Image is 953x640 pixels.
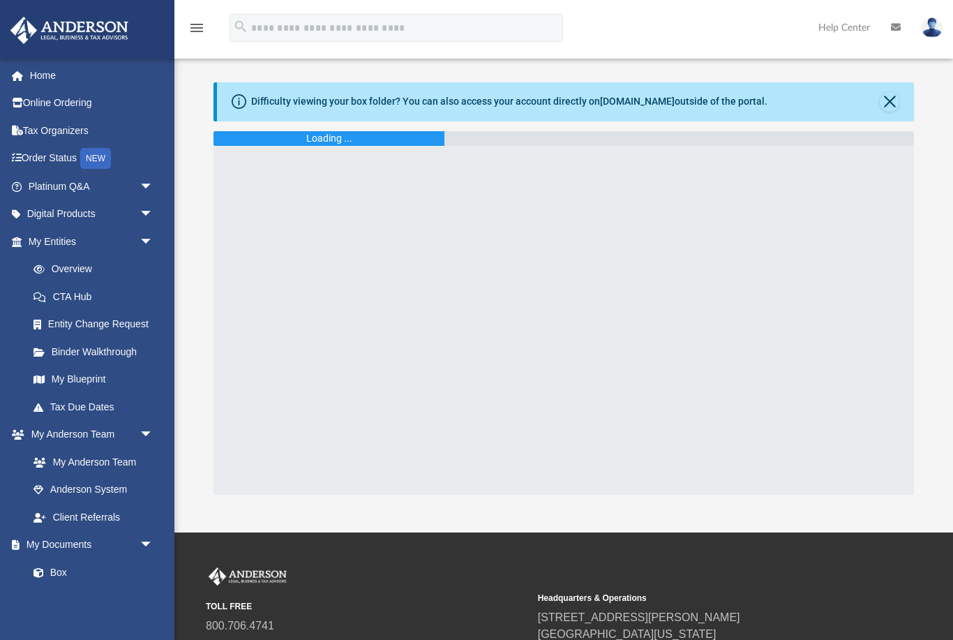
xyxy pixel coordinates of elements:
i: menu [188,20,205,36]
span: arrow_drop_down [140,531,167,560]
div: Difficulty viewing your box folder? You can also access your account directly on outside of the p... [251,94,767,109]
a: CTA Hub [20,283,174,311]
a: Entity Change Request [20,311,174,338]
a: Meeting Minutes [20,586,167,614]
a: My Entitiesarrow_drop_down [10,228,174,255]
i: search [233,19,248,34]
a: Order StatusNEW [10,144,174,173]
a: Home [10,61,174,89]
a: Tax Due Dates [20,393,174,421]
small: TOLL FREE [206,600,528,613]
img: Anderson Advisors Platinum Portal [6,17,133,44]
a: Box [20,558,160,586]
a: [DOMAIN_NAME] [600,96,675,107]
span: arrow_drop_down [140,172,167,201]
a: Anderson System [20,476,167,504]
a: My Documentsarrow_drop_down [10,531,167,559]
a: Digital Productsarrow_drop_down [10,200,174,228]
a: My Blueprint [20,366,167,394]
a: [GEOGRAPHIC_DATA][US_STATE] [538,628,716,640]
a: Platinum Q&Aarrow_drop_down [10,172,174,200]
button: Close [880,92,899,112]
a: My Anderson Team [20,448,160,476]
div: NEW [80,148,111,169]
span: arrow_drop_down [140,200,167,229]
span: arrow_drop_down [140,228,167,256]
a: [STREET_ADDRESS][PERSON_NAME] [538,611,740,623]
a: Overview [20,255,174,283]
a: menu [188,27,205,36]
a: Client Referrals [20,503,167,531]
div: Loading ... [306,131,352,146]
a: My Anderson Teamarrow_drop_down [10,421,167,449]
span: arrow_drop_down [140,421,167,449]
img: Anderson Advisors Platinum Portal [206,567,290,586]
a: Tax Organizers [10,117,174,144]
small: Headquarters & Operations [538,592,860,604]
img: User Pic [922,17,943,38]
a: Online Ordering [10,89,174,117]
a: 800.706.4741 [206,620,274,632]
a: Binder Walkthrough [20,338,174,366]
